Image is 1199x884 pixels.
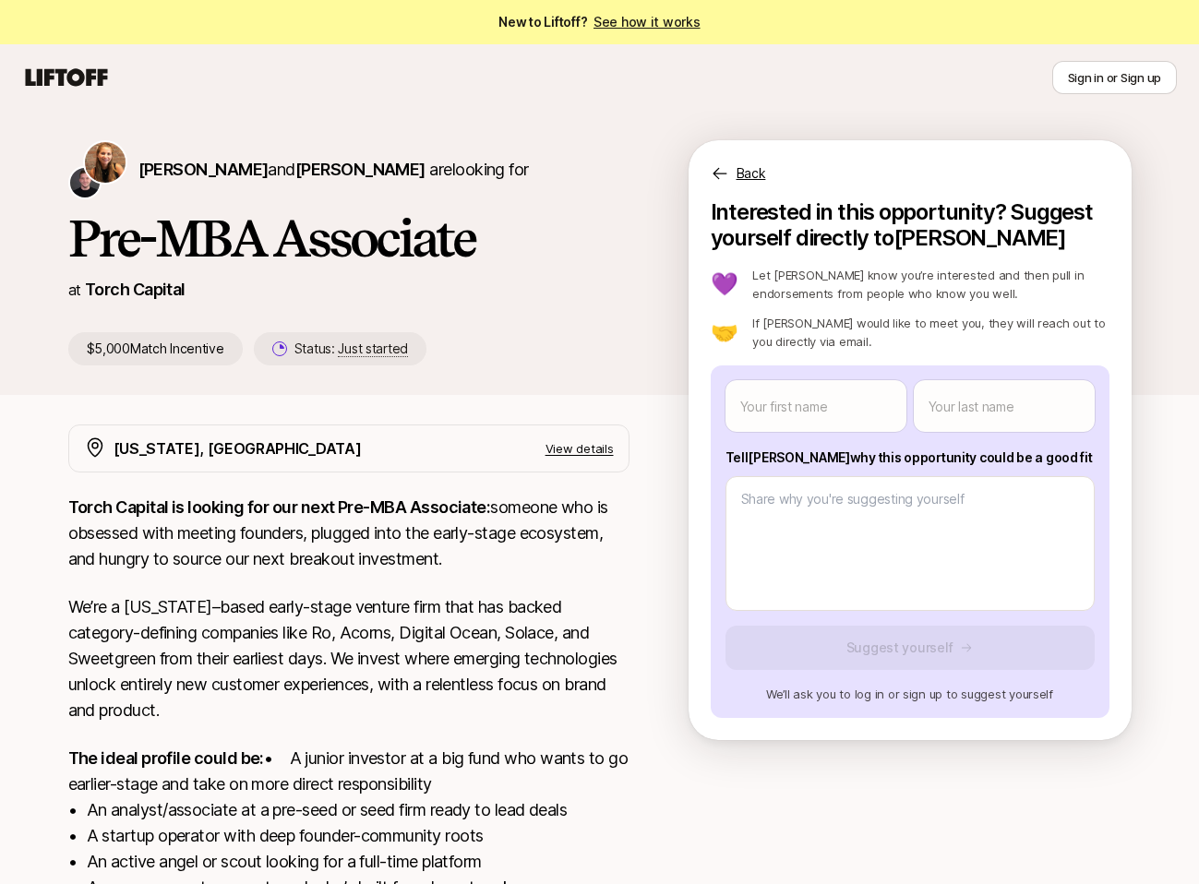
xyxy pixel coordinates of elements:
p: [US_STATE], [GEOGRAPHIC_DATA] [114,436,362,460]
p: View details [546,439,614,458]
strong: The ideal profile could be: [68,748,264,768]
h1: Pre-MBA Associate [68,210,629,266]
p: Tell [PERSON_NAME] why this opportunity could be a good fit [725,447,1095,469]
p: at [68,278,81,302]
span: Just started [338,340,408,357]
p: someone who is obsessed with meeting founders, plugged into the early-stage ecosystem, and hungry... [68,495,629,572]
a: Torch Capital [85,280,186,299]
p: Status: [294,338,408,360]
img: Christopher Harper [70,168,100,197]
p: 🤝 [711,321,738,343]
p: If [PERSON_NAME] would like to meet you, they will reach out to you directly via email. [752,314,1109,351]
p: Interested in this opportunity? Suggest yourself directly to [PERSON_NAME] [711,199,1109,251]
p: Let [PERSON_NAME] know you’re interested and then pull in endorsements from people who know you w... [752,266,1109,303]
strong: Torch Capital is looking for our next Pre-MBA Associate: [68,497,491,517]
button: Sign in or Sign up [1052,61,1177,94]
p: $5,000 Match Incentive [68,332,243,365]
p: are looking for [138,157,529,183]
p: 💜 [711,273,738,295]
a: See how it works [594,14,701,30]
img: Katie Reiner [85,142,126,183]
p: We’re a [US_STATE]–based early-stage venture firm that has backed category-defining companies lik... [68,594,629,723]
span: [PERSON_NAME] [138,160,269,179]
span: and [268,160,425,179]
span: New to Liftoff? [498,11,700,33]
span: [PERSON_NAME] [295,160,426,179]
p: We’ll ask you to log in or sign up to suggest yourself [725,685,1095,703]
p: Back [737,162,766,185]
